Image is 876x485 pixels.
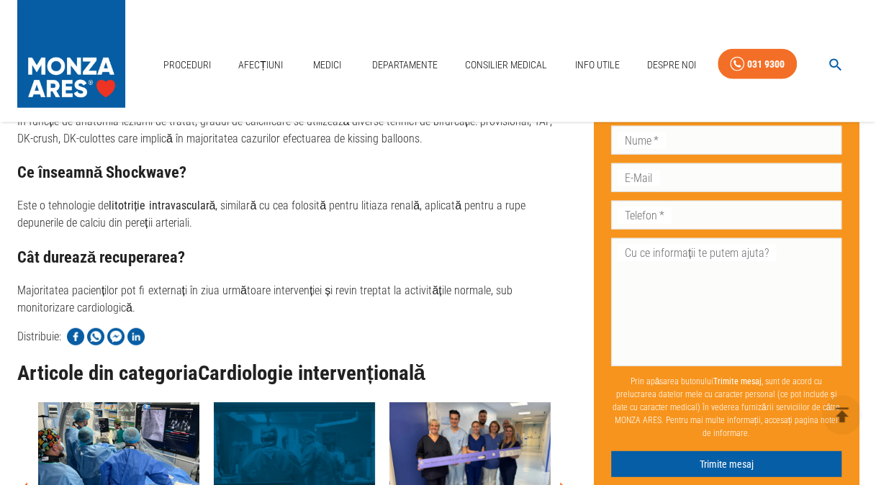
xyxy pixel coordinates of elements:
div: 031 9300 [747,55,785,73]
a: Medici [304,50,351,80]
button: delete [822,395,862,435]
a: 031 9300 [718,49,797,80]
h3: Ce înseamnă Shockwave? [17,163,571,181]
p: Majoritatea pacienților pot fi externați în ziua următoare intervenției și revin treptat la activ... [17,282,571,317]
button: Trimite mesaj [611,450,841,477]
img: Share on Facebook [67,328,84,345]
a: Despre Noi [641,50,702,80]
a: Proceduri [158,50,217,80]
b: Trimite mesaj [713,376,762,386]
a: Info Utile [569,50,625,80]
p: Distribuie: [17,328,61,345]
img: Share on LinkedIn [127,328,145,345]
strong: litotriție intravasculară [109,199,215,212]
p: În funcție de anatomia leziunii de tratat, gradul de calcificare se utilizează diverse tehnici de... [17,113,571,148]
h3: Cât durează recuperarea? [17,248,571,266]
img: Share on WhatsApp [87,328,104,345]
p: Prin apăsarea butonului , sunt de acord cu prelucrarea datelor mele cu caracter personal (ce pot ... [611,368,841,445]
h3: Articole din categoria Cardiologie intervențională [17,362,571,385]
a: Departamente [366,50,443,80]
a: Consilier Medical [459,50,553,80]
img: Share on Facebook Messenger [107,328,125,345]
a: Afecțiuni [232,50,289,80]
p: Este o tehnologie de , similară cu cea folosită pentru litiaza renală, aplicată pentru a rupe dep... [17,197,571,232]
